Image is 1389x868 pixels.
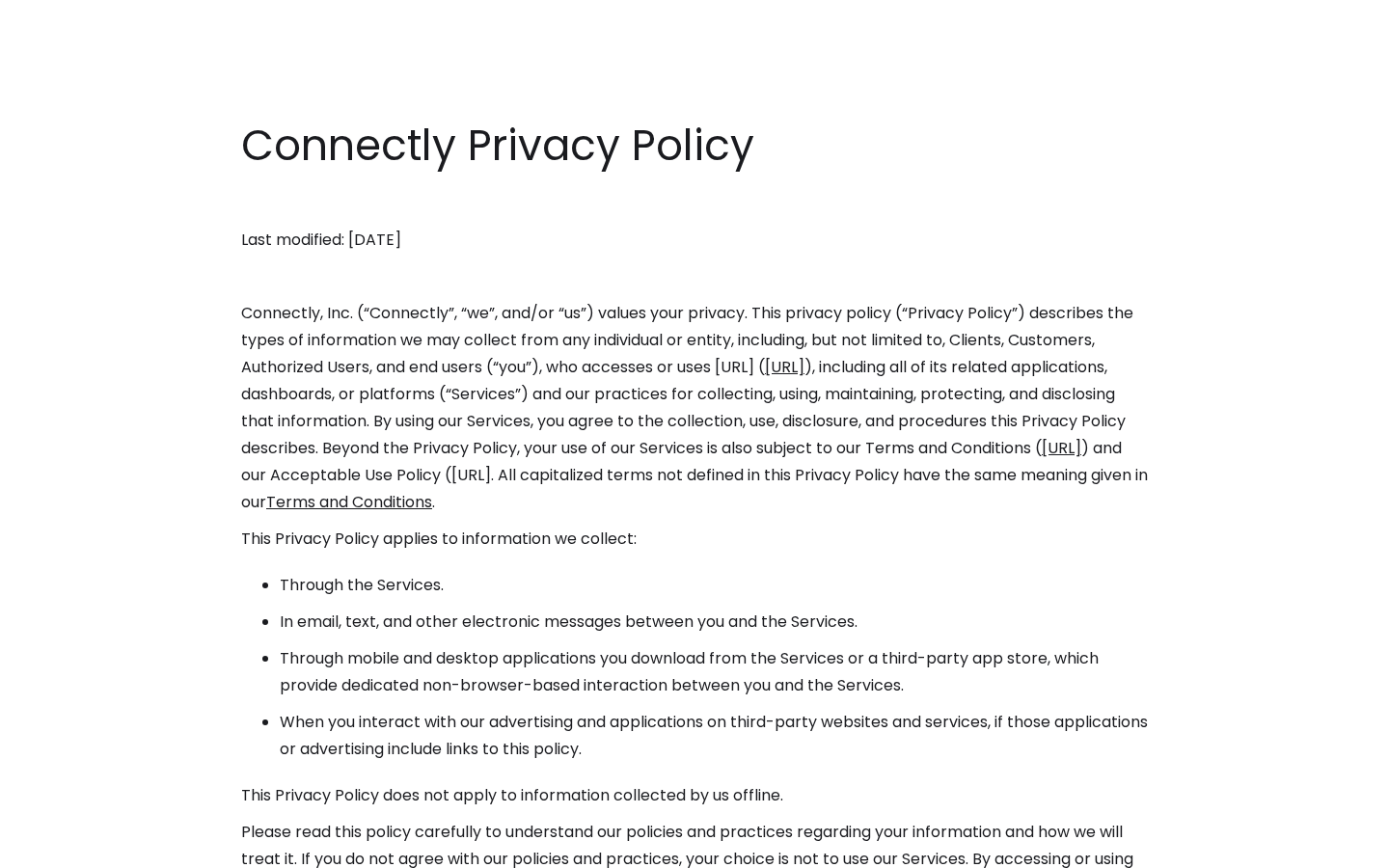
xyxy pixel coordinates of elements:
[241,227,1148,254] p: Last modified: [DATE]
[19,832,116,861] aside: Language selected: English
[39,834,116,861] ul: Language list
[765,356,804,378] a: [URL]
[241,190,1148,217] p: ‍
[241,263,1148,290] p: ‍
[266,491,432,513] a: Terms and Conditions
[280,645,1148,699] li: Through mobile and desktop applications you download from the Services or a third-party app store...
[241,300,1148,516] p: Connectly, Inc. (“Connectly”, “we”, and/or “us”) values your privacy. This privacy policy (“Priva...
[241,526,1148,553] p: This Privacy Policy applies to information we collect:
[280,572,1148,599] li: Through the Services.
[280,609,1148,636] li: In email, text, and other electronic messages between you and the Services.
[280,709,1148,763] li: When you interact with our advertising and applications on third-party websites and services, if ...
[1042,437,1081,459] a: [URL]
[241,782,1148,809] p: This Privacy Policy does not apply to information collected by us offline.
[241,116,1148,176] h1: Connectly Privacy Policy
